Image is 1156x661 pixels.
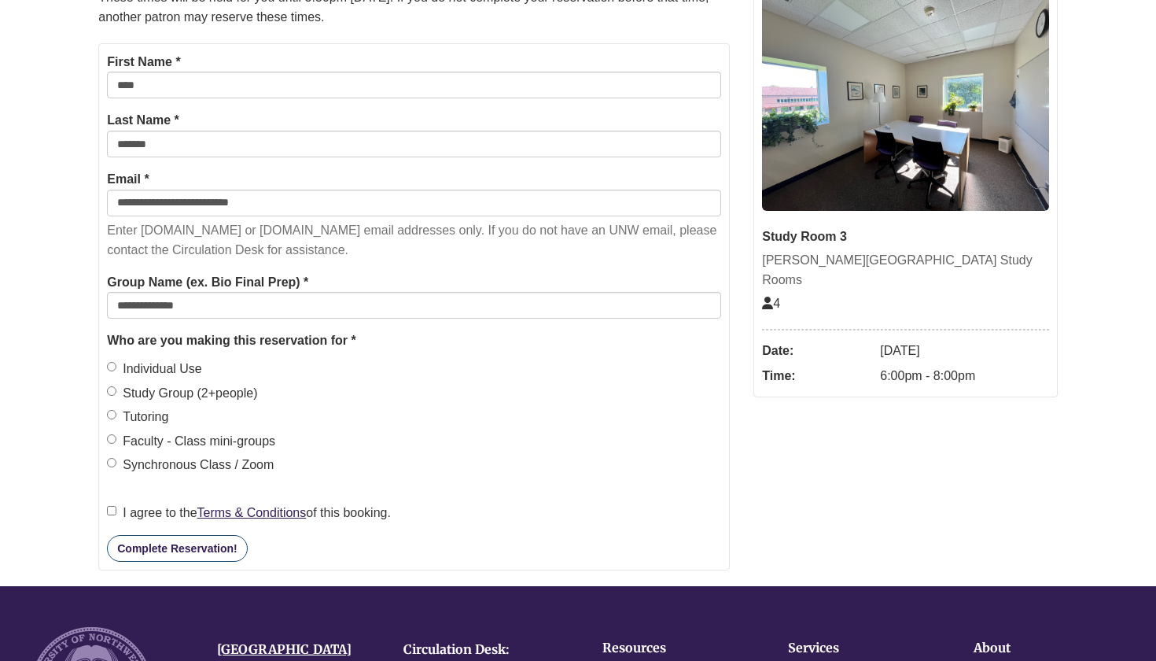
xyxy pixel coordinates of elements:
label: First Name * [107,52,180,72]
button: Complete Reservation! [107,535,247,562]
p: Enter [DOMAIN_NAME] or [DOMAIN_NAME] email addresses only. If you do not have an UNW email, pleas... [107,220,721,260]
dt: Date: [762,338,872,364]
input: I agree to theTerms & Conditionsof this booking. [107,506,116,515]
input: Synchronous Class / Zoom [107,458,116,467]
div: [PERSON_NAME][GEOGRAPHIC_DATA] Study Rooms [762,250,1049,290]
dd: 6:00pm - 8:00pm [880,364,1049,389]
input: Faculty - Class mini-groups [107,434,116,444]
h4: About [974,641,1110,655]
label: Faculty - Class mini-groups [107,431,275,452]
input: Tutoring [107,410,116,419]
legend: Who are you making this reservation for * [107,330,721,351]
dd: [DATE] [880,338,1049,364]
h4: Circulation Desk: [403,643,566,657]
label: I agree to the of this booking. [107,503,391,523]
input: Study Group (2+people) [107,386,116,396]
label: Group Name (ex. Bio Final Prep) * [107,272,308,293]
label: Study Group (2+people) [107,383,257,404]
label: Synchronous Class / Zoom [107,455,274,475]
a: Terms & Conditions [197,506,307,519]
input: Individual Use [107,362,116,371]
span: The capacity of this space [762,297,780,310]
label: Last Name * [107,110,179,131]
h4: Resources [602,641,739,655]
label: Individual Use [107,359,202,379]
div: Study Room 3 [762,227,1049,247]
h4: Services [788,641,925,655]
dt: Time: [762,364,872,389]
label: Tutoring [107,407,168,427]
label: Email * [107,169,149,190]
a: [GEOGRAPHIC_DATA] [217,641,352,657]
